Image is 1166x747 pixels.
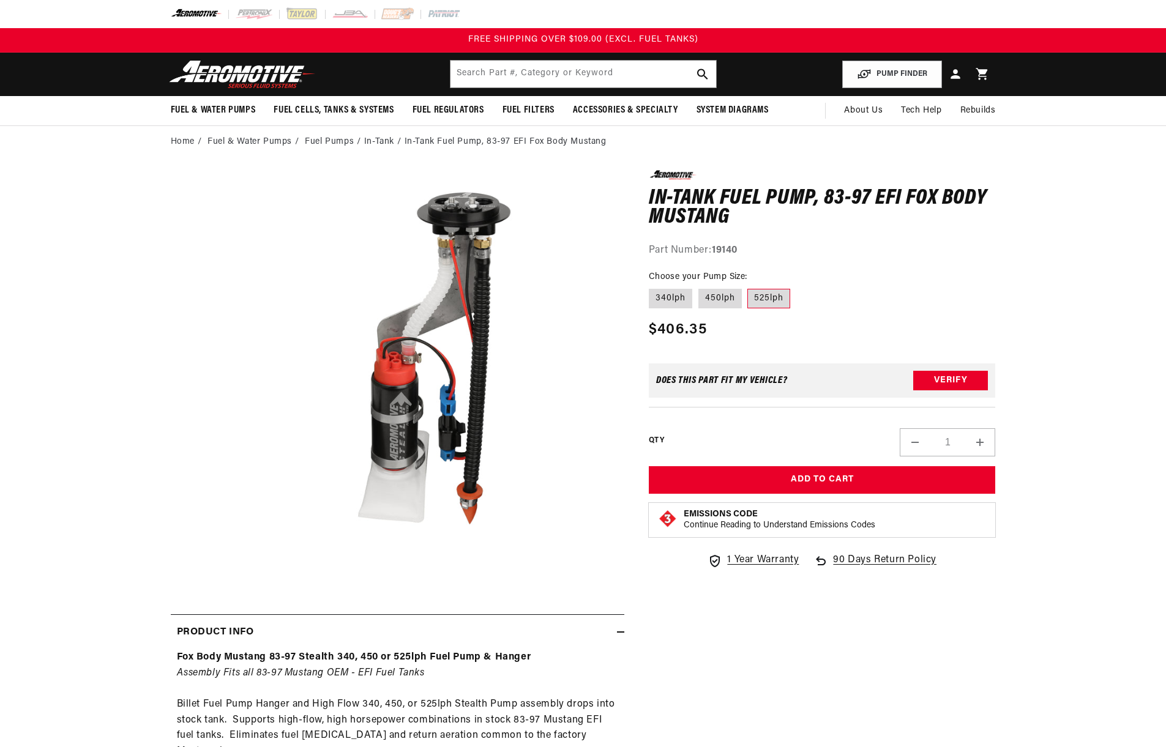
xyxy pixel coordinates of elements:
[684,509,875,531] button: Emissions CodeContinue Reading to Understand Emissions Codes
[171,615,624,650] summary: Product Info
[960,104,996,117] span: Rebuilds
[649,243,996,259] div: Part Number:
[684,520,875,531] p: Continue Reading to Understand Emissions Codes
[171,104,256,117] span: Fuel & Water Pumps
[951,96,1005,125] summary: Rebuilds
[207,135,292,149] a: Fuel & Water Pumps
[264,96,403,125] summary: Fuel Cells, Tanks & Systems
[450,61,716,87] input: Search by Part Number, Category or Keyword
[813,552,936,581] a: 90 Days Return Policy
[177,668,425,678] em: Assembly Fits all 83-97 Mustang OEM - EFI Fuel Tanks
[698,289,742,308] label: 450lph
[649,270,749,283] legend: Choose your Pump Size:
[697,104,769,117] span: System Diagrams
[658,509,678,529] img: Emissions code
[573,104,678,117] span: Accessories & Specialty
[901,104,941,117] span: Tech Help
[844,106,883,115] span: About Us
[712,245,738,255] strong: 19140
[503,104,555,117] span: Fuel Filters
[649,436,664,446] label: QTY
[171,135,195,149] a: Home
[656,376,788,385] div: Does This part fit My vehicle?
[364,135,405,149] li: In-Tank
[842,61,942,88] button: PUMP FINDER
[649,189,996,228] h1: In-Tank Fuel Pump, 83-97 EFI Fox Body Mustang
[649,289,692,308] label: 340lph
[171,170,624,589] media-gallery: Gallery Viewer
[413,104,484,117] span: Fuel Regulators
[835,96,892,125] a: About Us
[708,552,799,568] a: 1 Year Warranty
[162,96,265,125] summary: Fuel & Water Pumps
[684,510,758,519] strong: Emissions Code
[747,289,790,308] label: 525lph
[892,96,951,125] summary: Tech Help
[833,552,936,581] span: 90 Days Return Policy
[689,61,716,87] button: search button
[687,96,778,125] summary: System Diagrams
[403,96,493,125] summary: Fuel Regulators
[405,135,607,149] li: In-Tank Fuel Pump, 83-97 EFI Fox Body Mustang
[727,552,799,568] span: 1 Year Warranty
[274,104,394,117] span: Fuel Cells, Tanks & Systems
[564,96,687,125] summary: Accessories & Specialty
[468,35,698,44] span: FREE SHIPPING OVER $109.00 (EXCL. FUEL TANKS)
[171,135,996,149] nav: breadcrumbs
[177,625,254,641] h2: Product Info
[177,652,531,662] strong: Fox Body Mustang 83-97 Stealth 340, 450 or 525lph Fuel Pump & Hanger
[649,319,707,341] span: $406.35
[166,60,319,89] img: Aeromotive
[305,135,354,149] a: Fuel Pumps
[493,96,564,125] summary: Fuel Filters
[913,371,988,390] button: Verify
[649,466,996,494] button: Add to Cart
